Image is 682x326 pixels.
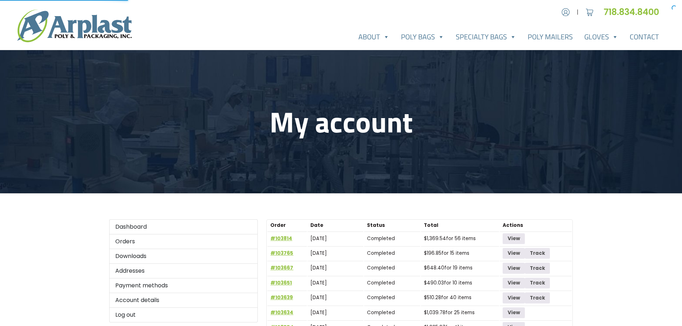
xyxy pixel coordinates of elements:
time: [DATE] [310,294,327,301]
td: for 56 items [421,232,499,245]
a: Gloves [579,30,624,44]
a: Contact [624,30,665,44]
time: [DATE] [310,250,327,257]
time: [DATE] [310,309,327,316]
img: logo [17,10,132,42]
a: 718.834.8400 [604,6,665,18]
span: 1,039.78 [424,309,445,316]
span: Actions [503,222,523,229]
td: for 10 items [421,276,499,290]
a: View order number 103634 [270,309,293,316]
td: Completed [364,276,420,290]
time: [DATE] [310,235,327,242]
a: Account details [109,293,258,308]
td: Completed [364,246,420,260]
a: Payment methods [109,278,258,293]
span: $ [424,250,427,257]
span: $ [424,279,427,286]
td: Completed [364,306,420,320]
span: 490.03 [424,279,444,286]
time: [DATE] [310,279,327,286]
span: Order [270,222,286,229]
a: View order number 103651 [270,279,292,286]
a: View order 103639 [503,292,525,303]
a: View order 103814 [503,233,525,244]
a: Addresses [109,264,258,278]
a: Orders [109,234,258,249]
span: $ [424,235,427,242]
a: View order number 103814 [270,235,292,242]
span: | [577,8,579,16]
h1: My account [109,104,573,139]
time: [DATE] [310,264,327,271]
td: Completed [364,291,420,305]
a: Track order number 103639 [525,292,550,303]
td: for 25 items [421,306,499,320]
span: $ [424,294,427,301]
span: 648.40 [424,264,444,271]
a: View order 103765 [503,248,525,259]
span: $ [424,309,427,316]
a: Dashboard [109,219,258,234]
a: Track order number 103651 [525,278,550,288]
a: View order 103667 [503,263,525,273]
span: Total [424,222,438,229]
a: Specialty Bags [450,30,522,44]
a: Log out [109,308,258,322]
span: Status [367,222,385,229]
a: Track order number 103667 [525,263,550,273]
span: Date [310,222,323,229]
td: Completed [364,261,420,275]
a: View order 103651 [503,278,525,288]
a: Track order number 103765 [525,248,550,259]
a: Poly Mailers [522,30,579,44]
a: View order number 103639 [270,294,293,301]
td: for 40 items [421,291,499,305]
a: About [353,30,395,44]
td: Completed [364,232,420,245]
span: $ [424,264,427,271]
span: 1,369.54 [424,235,446,242]
a: View order 103634 [503,307,525,318]
a: View order number 103765 [270,250,293,257]
span: 510.28 [424,294,441,301]
td: for 15 items [421,246,499,260]
a: Downloads [109,249,258,264]
td: for 19 items [421,261,499,275]
a: Poly Bags [395,30,450,44]
a: View order number 103667 [270,264,293,271]
span: 196.85 [424,250,441,257]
